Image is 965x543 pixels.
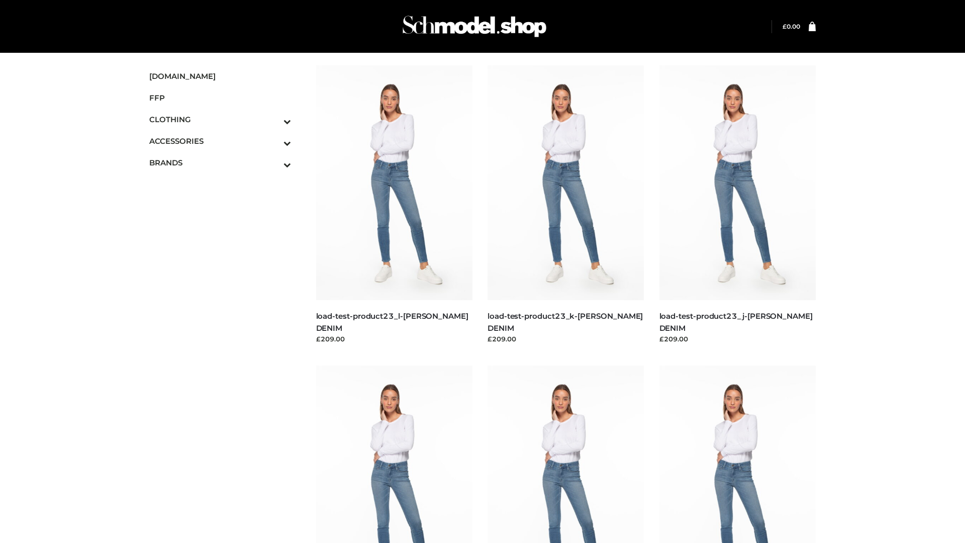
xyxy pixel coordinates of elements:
span: BRANDS [149,157,291,168]
a: load-test-product23_k-[PERSON_NAME] DENIM [488,311,643,332]
span: £ [783,23,787,30]
span: CLOTHING [149,114,291,125]
a: FFP [149,87,291,109]
div: £209.00 [316,334,473,344]
button: Toggle Submenu [256,152,291,173]
span: [DOMAIN_NAME] [149,70,291,82]
button: Toggle Submenu [256,109,291,130]
a: £0.00 [783,23,800,30]
div: £209.00 [659,334,816,344]
a: ACCESSORIESToggle Submenu [149,130,291,152]
img: Schmodel Admin 964 [399,7,550,46]
div: £209.00 [488,334,644,344]
a: CLOTHINGToggle Submenu [149,109,291,130]
span: FFP [149,92,291,104]
a: BRANDSToggle Submenu [149,152,291,173]
a: load-test-product23_j-[PERSON_NAME] DENIM [659,311,813,332]
button: Toggle Submenu [256,130,291,152]
bdi: 0.00 [783,23,800,30]
a: [DOMAIN_NAME] [149,65,291,87]
a: load-test-product23_l-[PERSON_NAME] DENIM [316,311,468,332]
span: ACCESSORIES [149,135,291,147]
